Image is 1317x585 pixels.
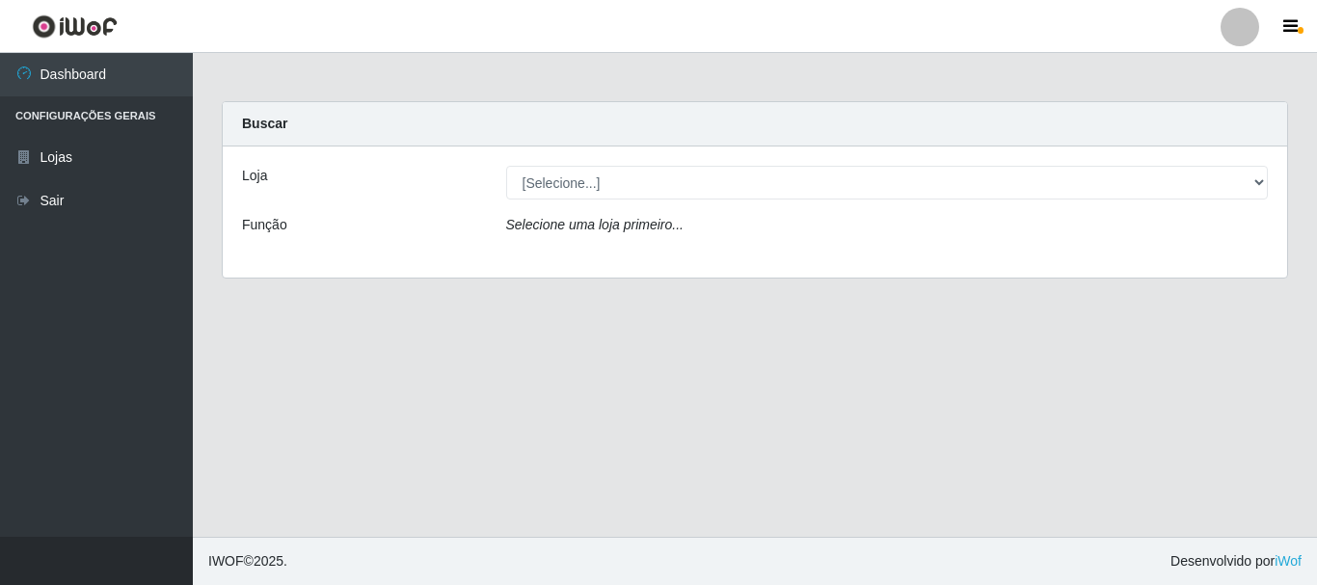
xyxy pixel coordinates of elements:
label: Função [242,215,287,235]
img: CoreUI Logo [32,14,118,39]
span: IWOF [208,553,244,569]
i: Selecione uma loja primeiro... [506,217,684,232]
span: © 2025 . [208,551,287,572]
a: iWof [1275,553,1302,569]
span: Desenvolvido por [1170,551,1302,572]
label: Loja [242,166,267,186]
strong: Buscar [242,116,287,131]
